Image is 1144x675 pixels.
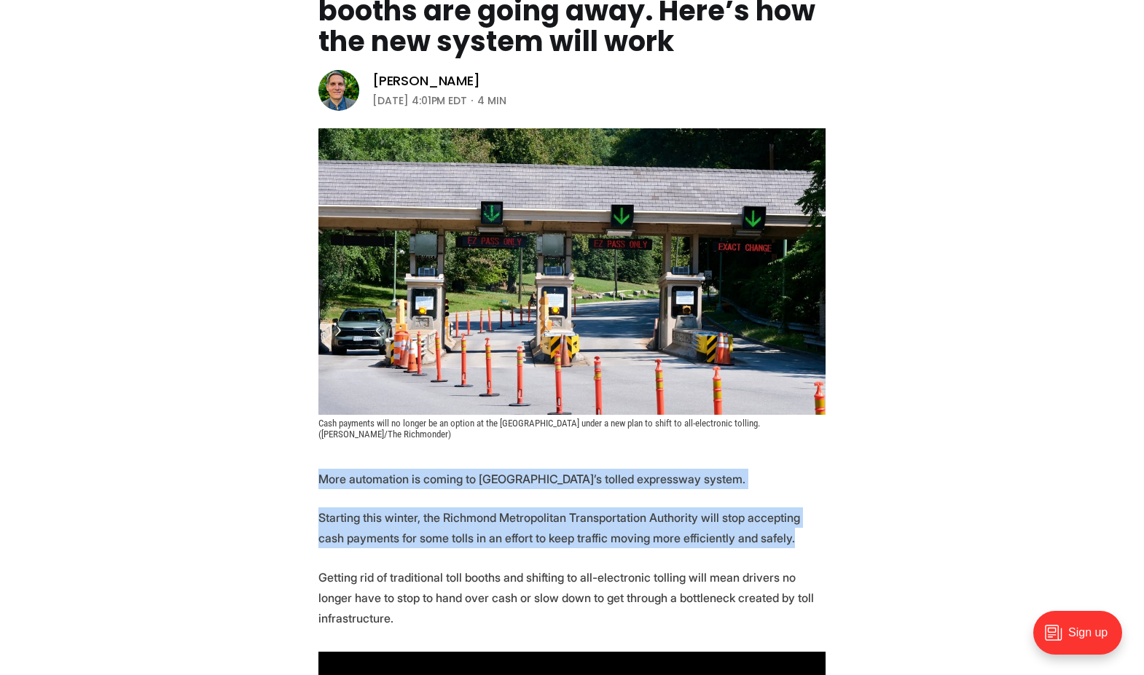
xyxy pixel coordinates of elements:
time: [DATE] 4:01PM EDT [372,92,467,109]
iframe: portal-trigger [1021,604,1144,675]
img: Graham Moomaw [318,70,359,111]
img: Some of Richmond’s old-school toll booths are going away. Here’s how the new system will work [318,128,826,415]
span: 4 min [477,92,506,109]
p: Starting this winter, the Richmond Metropolitan Transportation Authority will stop accepting cash... [318,507,826,548]
p: More automation is coming to [GEOGRAPHIC_DATA]’s tolled expressway system. [318,469,826,489]
a: [PERSON_NAME] [372,72,480,90]
span: Cash payments will no longer be an option at the [GEOGRAPHIC_DATA] under a new plan to shift to a... [318,418,762,440]
p: Getting rid of traditional toll booths and shifting to all-electronic tolling will mean drivers n... [318,567,826,628]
